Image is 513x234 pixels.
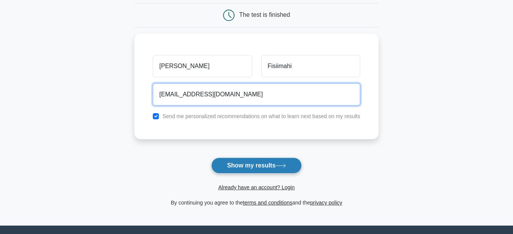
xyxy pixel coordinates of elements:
[310,200,342,206] a: privacy policy
[261,55,360,77] input: Last name
[153,83,360,106] input: Email
[239,11,290,18] div: The test is finished
[218,184,295,190] a: Already have an account? Login
[130,198,383,207] div: By continuing you agree to the and the
[162,113,360,119] label: Send me personalized recommendations on what to learn next based on my results
[243,200,292,206] a: terms and conditions
[153,55,252,77] input: First name
[211,158,301,174] button: Show my results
